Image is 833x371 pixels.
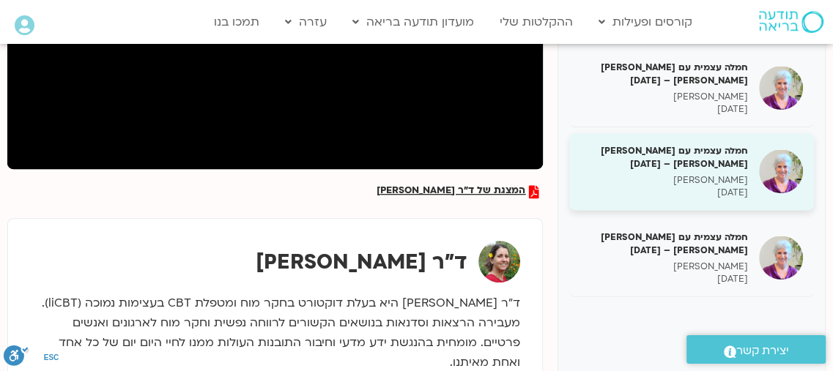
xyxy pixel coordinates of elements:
img: חמלה עצמית עם סנדיה בר קמה ומירב שרייבר – 12/05/25 [759,149,803,193]
a: קורסים ופעילות [591,8,700,36]
p: [PERSON_NAME] [580,91,748,103]
p: [DATE] [580,103,748,116]
p: [PERSON_NAME] [580,174,748,187]
strong: ד"ר [PERSON_NAME] [256,248,467,276]
img: ד"ר נועה אלבלדה [478,241,520,282]
a: ההקלטות שלי [492,8,580,36]
p: [DATE] [580,187,748,199]
span: יצירת קשר [736,341,789,361]
span: המצגת של ד"ר [PERSON_NAME] [377,185,525,198]
a: תמכו בנו [207,8,267,36]
a: עזרה [278,8,334,36]
p: [PERSON_NAME] [580,261,748,273]
img: חמלה עצמית עם סנדיה בר קמה וטל פנר – 19/05/25 [759,236,803,280]
a: מועדון תודעה בריאה [345,8,481,36]
h5: חמלה עצמית עם [PERSON_NAME] [PERSON_NAME] – [DATE] [580,61,748,87]
a: המצגת של ד"ר [PERSON_NAME] [377,185,539,198]
img: תודעה בריאה [759,11,823,33]
p: [DATE] [580,273,748,285]
img: חמלה עצמית עם סנדיה בר קמה ומירה רגב – 05/06/25 [759,66,803,110]
h5: חמלה עצמית עם [PERSON_NAME] [PERSON_NAME] – [DATE] [580,144,748,170]
h5: חמלה עצמית עם [PERSON_NAME] [PERSON_NAME] – [DATE] [580,231,748,257]
a: יצירת קשר [686,335,826,364]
